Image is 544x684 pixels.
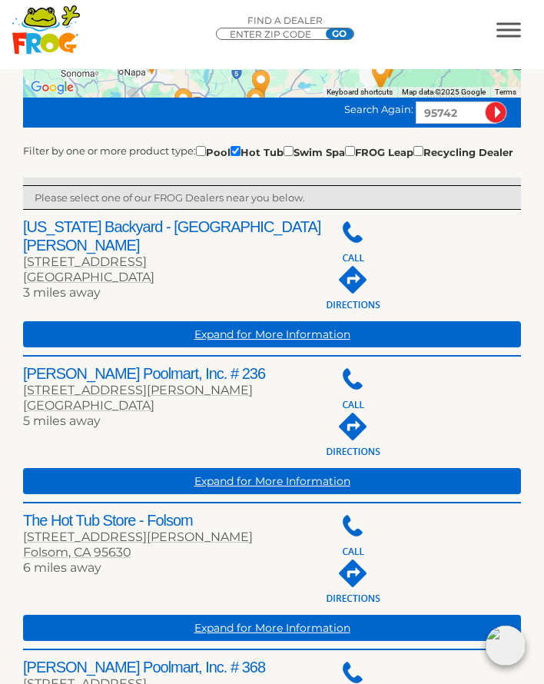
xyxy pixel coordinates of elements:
[23,143,196,158] label: Filter by one or more product type:
[486,626,526,666] img: openIcon
[23,321,521,347] a: Expand for More Information
[196,143,513,160] div: Pool Hot Tub Swim Spa FROG Leap Recycling Dealer
[35,190,509,205] p: Please select one of our FROG Dealers near you below.
[485,101,507,124] input: Submit
[27,78,78,98] img: Google
[357,48,405,102] div: Hibernation Stoves and Spas - 51 miles away.
[326,28,353,39] input: GO
[496,22,521,37] button: MENU
[327,87,393,98] button: Keyboard shortcuts
[228,28,320,41] input: Zip Code Form
[216,14,354,28] p: Find A Dealer
[402,88,486,96] span: Map data ©2025 Google
[495,88,516,96] a: Terms (opens in new tab)
[344,103,413,115] span: Search Again:
[232,76,280,130] div: Leslie's Poolmart Inc # 62 - 41 miles away.
[23,615,521,641] a: Expand for More Information
[160,76,207,130] div: Leslie's Poolmart Inc # 152 - 53 miles away.
[23,468,521,494] a: Expand for More Information
[27,78,78,98] a: Open this area in Google Maps (opens a new window)
[174,85,221,138] div: Brentwood Outdoor Living - 52 miles away.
